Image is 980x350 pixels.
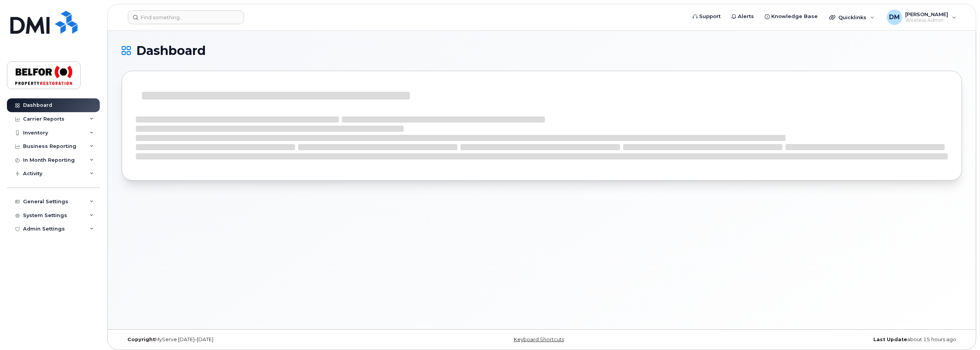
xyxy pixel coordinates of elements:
[127,337,155,342] strong: Copyright
[136,45,206,56] span: Dashboard
[122,337,402,343] div: MyServe [DATE]–[DATE]
[873,337,907,342] strong: Last Update
[682,337,962,343] div: about 15 hours ago
[514,337,564,342] a: Keyboard Shortcuts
